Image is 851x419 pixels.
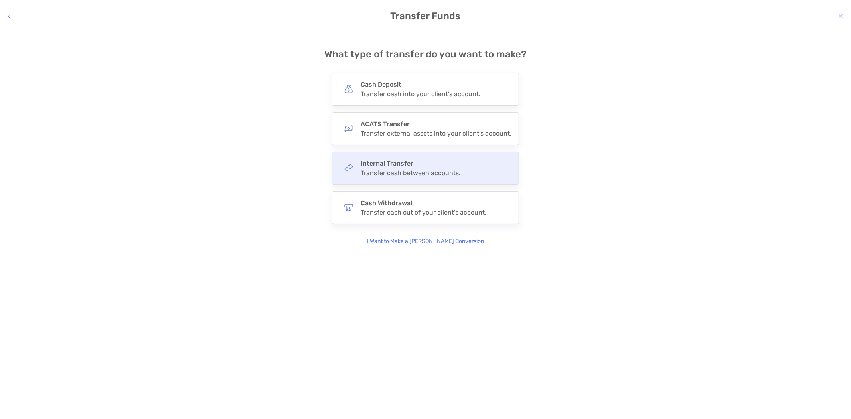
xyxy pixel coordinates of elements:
img: button icon [344,85,353,93]
h4: What type of transfer do you want to make? [324,49,527,60]
div: Transfer cash into your client's account. [361,90,480,98]
img: button icon [344,164,353,172]
div: Transfer cash between accounts. [361,169,460,177]
h4: Cash Deposit [361,81,480,88]
div: Transfer external assets into your client's account. [361,130,511,137]
div: Transfer cash out of your client's account. [361,209,486,216]
h4: Internal Transfer [361,160,460,167]
img: button icon [344,124,353,133]
p: I Want to Make a [PERSON_NAME] Conversion [367,237,484,246]
h4: ACATS Transfer [361,120,511,128]
img: button icon [344,203,353,212]
h4: Cash Withdrawal [361,199,486,207]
